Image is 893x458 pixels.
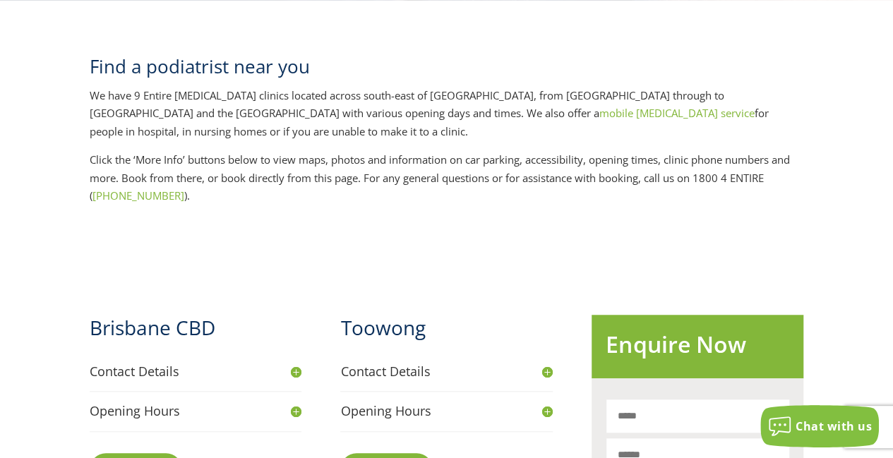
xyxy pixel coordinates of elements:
h2: Toowong [340,314,552,349]
h2: Find a podiatrist near you [90,54,804,86]
a: mobile [MEDICAL_DATA] service [599,106,755,120]
h2: Brisbane CBD [90,314,301,349]
h4: Opening Hours [340,402,552,420]
p: We have 9 Entire [MEDICAL_DATA] clinics located across south-east of [GEOGRAPHIC_DATA], from [GEO... [90,87,804,152]
h4: Contact Details [340,363,552,380]
h4: Contact Details [90,363,301,380]
h2: Enquire Now [606,329,789,368]
button: Chat with us [760,405,879,447]
span: Chat with us [796,418,872,434]
h4: Opening Hours [90,402,301,420]
p: Click the ‘More Info’ buttons below to view maps, photos and information on car parking, accessib... [90,151,804,205]
a: [PHONE_NUMBER] [92,188,184,203]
